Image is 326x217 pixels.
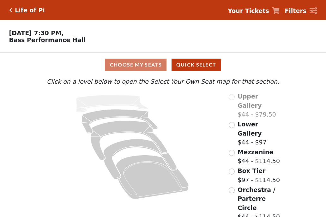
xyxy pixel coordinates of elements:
[285,7,306,14] strong: Filters
[228,7,269,14] strong: Your Tickets
[238,167,265,174] span: Box Tier
[116,155,189,199] path: Orchestra / Parterre Circle - Seats Available: 6
[238,149,273,156] span: Mezzanine
[238,166,280,184] label: $97 - $114.50
[238,120,281,147] label: $44 - $97
[285,6,317,16] a: Filters
[172,59,221,71] button: Quick Select
[9,8,12,12] a: Click here to go back to filters
[238,186,275,211] span: Orchestra / Parterre Circle
[76,95,148,112] path: Upper Gallery - Seats Available: 0
[238,92,281,119] label: $44 - $79.50
[228,6,280,16] a: Your Tickets
[238,148,280,166] label: $44 - $114.50
[238,121,262,137] span: Lower Gallery
[45,77,281,86] p: Click on a level below to open the Select Your Own Seat map for that section.
[15,7,45,14] h5: Life of Pi
[238,93,262,109] span: Upper Gallery
[82,109,158,133] path: Lower Gallery - Seats Available: 98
